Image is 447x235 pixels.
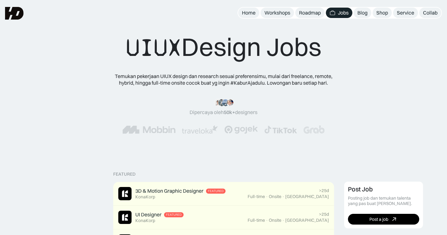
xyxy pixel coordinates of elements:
div: [GEOGRAPHIC_DATA] [285,218,329,223]
a: Post a job [348,214,419,225]
div: Dipercaya oleh designers [190,109,257,116]
div: Roadmap [299,9,321,16]
a: Workshops [261,8,294,18]
div: Post a job [369,217,388,222]
a: Home [238,8,259,18]
div: · [266,218,268,223]
div: [GEOGRAPHIC_DATA] [285,194,329,199]
div: Workshops [264,9,290,16]
div: Jobs [338,9,349,16]
img: Job Image [118,211,132,224]
a: Jobs [326,8,352,18]
div: 3D & Motion Graphic Designer [135,188,203,194]
div: Home [242,9,256,16]
div: Onsite [269,194,281,199]
div: Blog [357,9,368,16]
div: Service [397,9,414,16]
div: Collab [423,9,438,16]
div: Full-time [248,194,265,199]
a: Blog [354,8,371,18]
a: Service [393,8,418,18]
div: · [282,218,285,223]
div: Featured [113,172,136,177]
div: KonaKorp [135,218,155,223]
div: Post Job [348,185,373,193]
div: >25d [319,188,329,193]
div: Temukan pekerjaan UIUX design dan research sesuai preferensimu, mulai dari freelance, remote, hyb... [110,73,337,86]
div: UI Designer [135,211,162,218]
span: UIUX [126,33,181,63]
a: Job Image3D & Motion Graphic DesignerFeaturedKonaKorp>25dFull-time·Onsite·[GEOGRAPHIC_DATA] [113,182,334,206]
div: Full-time [248,218,265,223]
div: Onsite [269,218,281,223]
div: Featured [166,213,182,217]
a: Job ImageUI DesignerFeaturedKonaKorp>25dFull-time·Onsite·[GEOGRAPHIC_DATA] [113,206,334,229]
div: · [282,194,285,199]
span: 50k+ [224,109,235,115]
div: Shop [376,9,388,16]
a: Roadmap [295,8,325,18]
a: Collab [419,8,441,18]
div: KonaKorp [135,194,155,200]
div: Posting job dan temukan talenta yang pas buat [PERSON_NAME]. [348,196,419,206]
div: >25d [319,212,329,217]
div: Design Jobs [126,32,321,63]
img: Job Image [118,187,132,200]
a: Shop [373,8,392,18]
div: · [266,194,268,199]
div: Featured [208,189,224,193]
